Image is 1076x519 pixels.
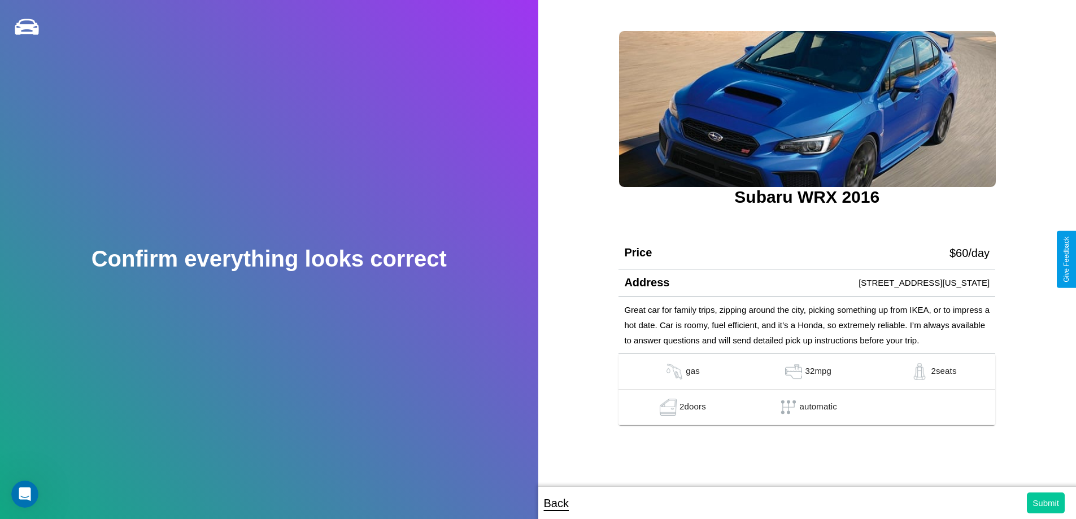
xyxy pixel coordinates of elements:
[805,363,831,380] p: 32 mpg
[908,363,931,380] img: gas
[686,363,700,380] p: gas
[782,363,805,380] img: gas
[800,399,837,416] p: automatic
[859,275,990,290] p: [STREET_ADDRESS][US_STATE]
[624,302,990,348] p: Great car for family trips, zipping around the city, picking something up from IKEA, or to impres...
[679,399,706,416] p: 2 doors
[657,399,679,416] img: gas
[1027,492,1065,513] button: Submit
[618,187,995,207] h3: Subaru WRX 2016
[1062,237,1070,282] div: Give Feedback
[624,276,669,289] h4: Address
[624,246,652,259] h4: Price
[618,354,995,425] table: simple table
[663,363,686,380] img: gas
[92,246,447,272] h2: Confirm everything looks correct
[11,481,38,508] iframe: Intercom live chat
[949,243,990,263] p: $ 60 /day
[544,493,569,513] p: Back
[931,363,956,380] p: 2 seats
